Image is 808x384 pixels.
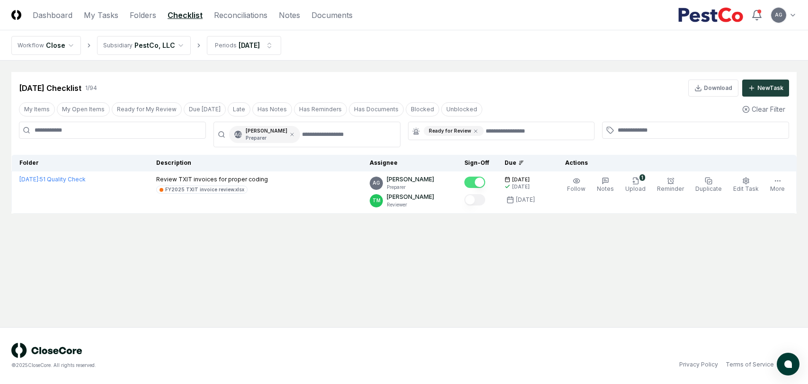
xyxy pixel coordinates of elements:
span: AG [234,131,242,138]
p: Preparer [246,134,287,142]
div: [DATE] [516,196,535,204]
div: Subsidiary [103,41,133,50]
p: Preparer [387,184,434,191]
span: Upload [625,185,646,192]
button: Due Today [184,102,226,116]
div: 1 / 94 [85,84,97,92]
th: Sign-Off [457,155,497,171]
div: [DATE] Checklist [19,82,81,94]
div: Ready for Review [424,126,484,136]
button: Notes [595,175,616,195]
button: Follow [565,175,587,195]
button: Blocked [406,102,439,116]
span: [DATE] [512,176,530,183]
a: Notes [279,9,300,21]
div: Actions [558,159,789,167]
button: Has Documents [349,102,404,116]
img: PestCo logo [678,8,744,23]
a: Folders [130,9,156,21]
div: [DATE] [239,40,260,50]
button: Ready for My Review [112,102,182,116]
button: Mark complete [464,194,485,205]
a: My Tasks [84,9,118,21]
button: NewTask [742,80,789,97]
button: Unblocked [441,102,482,116]
button: More [768,175,787,195]
div: Due [505,159,542,167]
button: atlas-launcher [777,353,799,375]
span: AG [373,179,380,187]
button: Has Notes [252,102,292,116]
span: Edit Task [733,185,759,192]
span: AG [775,11,782,18]
div: New Task [757,84,783,92]
button: Has Reminders [294,102,347,116]
img: Logo [11,10,21,20]
button: 1Upload [623,175,648,195]
button: Mark complete [464,177,485,188]
span: Notes [597,185,614,192]
img: logo [11,343,82,358]
a: [DATE]:51 Quality Check [19,176,86,183]
p: Reviewer [387,201,434,208]
a: Reconciliations [214,9,267,21]
span: [DATE] : [19,176,40,183]
div: Periods [215,41,237,50]
nav: breadcrumb [11,36,281,55]
button: My Open Items [57,102,110,116]
span: Follow [567,185,586,192]
p: [PERSON_NAME] [387,193,434,201]
p: [PERSON_NAME] [387,175,434,184]
div: FY2025 TXIT invoice review.xlsx [165,186,244,193]
div: [DATE] [512,183,530,190]
p: Review TXIT invoices for proper coding [156,175,268,184]
span: Duplicate [695,185,722,192]
div: © 2025 CloseCore. All rights reserved. [11,362,404,369]
button: Edit Task [731,175,761,195]
button: Duplicate [693,175,724,195]
button: Periods[DATE] [207,36,281,55]
button: Download [688,80,738,97]
span: TM [373,197,381,204]
a: Dashboard [33,9,72,21]
a: Documents [311,9,353,21]
div: [PERSON_NAME] [246,127,287,142]
a: Checklist [168,9,203,21]
span: Reminder [657,185,684,192]
div: Workflow [18,41,44,50]
a: Terms of Service [726,360,774,369]
div: 1 [639,174,645,181]
a: FY2025 TXIT invoice review.xlsx [156,186,248,194]
button: My Items [19,102,55,116]
button: AG [770,7,787,24]
button: Late [228,102,250,116]
th: Description [149,155,362,171]
th: Assignee [362,155,457,171]
th: Folder [12,155,149,171]
button: Clear Filter [738,100,789,118]
a: Privacy Policy [679,360,718,369]
button: Reminder [655,175,686,195]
